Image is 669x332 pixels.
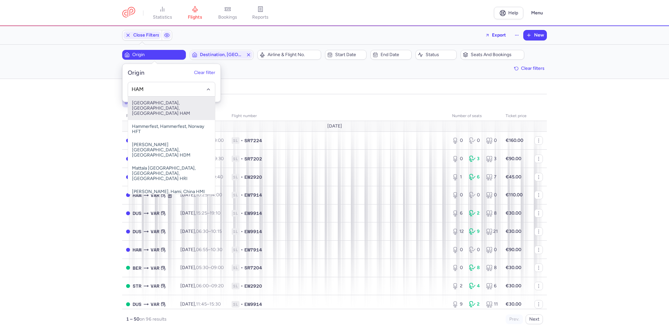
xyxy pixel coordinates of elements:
[257,50,321,60] button: Airline & Flight No.
[524,30,547,40] button: New
[452,192,464,198] div: 0
[452,283,464,289] div: 2
[180,229,222,234] span: [DATE],
[128,138,215,162] span: [PERSON_NAME][GEOGRAPHIC_DATA], [GEOGRAPHIC_DATA] HDM
[244,210,262,217] span: EW9914
[452,156,464,162] div: 0
[211,156,224,161] time: 09:30
[196,229,208,234] time: 06:30
[461,50,524,60] button: Seats and bookings
[196,247,208,252] time: 06:55
[244,247,262,253] span: EW7914
[125,99,159,106] span: destination: VAR
[452,228,464,235] div: 12
[196,265,224,270] span: –
[486,247,498,253] div: 0
[452,301,464,308] div: 9
[244,174,262,180] span: EW2920
[244,301,262,308] span: EW9914
[211,138,224,143] time: 09:00
[196,301,221,307] span: –
[133,192,141,199] span: Hamburg Airport, Hamburg, Germany
[196,210,207,216] time: 15:25
[211,265,224,270] time: 09:00
[268,52,319,57] span: Airline & Flight No.
[188,14,202,20] span: flights
[232,283,239,289] span: 1L
[151,210,159,217] span: Varna, Varna, Bulgaria
[122,111,176,121] th: route
[151,264,159,272] span: Varna, Varna, Bulgaria
[128,120,215,138] span: Hammerfest, Hammerfest, Norway HFT
[151,301,159,308] span: Varna, Varna, Bulgaria
[508,10,518,15] span: Help
[494,7,523,19] a: Help
[133,246,141,253] span: Hamburg Airport, Hamburg, Germany
[180,301,221,307] span: [DATE],
[146,6,179,20] a: statistics
[128,162,215,185] span: Mattala [GEOGRAPHIC_DATA], [GEOGRAPHIC_DATA], [GEOGRAPHIC_DATA] HRI
[128,97,215,120] span: [GEOGRAPHIC_DATA], [GEOGRAPHIC_DATA], [GEOGRAPHIC_DATA] HAM
[481,30,510,40] button: Export
[211,174,223,180] time: 10:40
[486,192,498,198] div: 0
[244,156,262,162] span: SR7202
[196,283,224,289] span: –
[241,247,243,253] span: •
[506,210,521,216] strong: €30.00
[241,156,243,162] span: •
[196,192,222,198] span: –
[232,247,239,253] span: 1L
[244,6,277,20] a: reports
[179,6,211,20] a: flights
[151,228,159,235] span: Varna, Varna, Bulgaria
[486,283,498,289] div: 6
[196,265,208,270] time: 05:30
[486,301,498,308] div: 11
[133,301,141,308] span: Düsseldorf International Airport, Düsseldorf, Germany
[211,283,224,289] time: 09:20
[370,50,412,60] button: End date
[196,229,222,234] span: –
[325,50,366,60] button: Start date
[486,210,498,217] div: 8
[521,66,545,71] span: Clear filters
[133,282,141,290] span: Stuttgart Echterdingen, Stuttgart, Germany
[506,301,521,307] strong: €30.00
[448,111,502,121] th: number of seats
[244,264,262,271] span: SR7204
[241,301,243,308] span: •
[469,174,481,180] div: 6
[335,52,364,57] span: Start date
[506,265,521,270] strong: €30.00
[469,137,481,144] div: 0
[244,137,262,144] span: SR7224
[153,14,172,20] span: statistics
[327,124,342,129] span: [DATE]
[506,156,521,161] strong: €90.00
[452,174,464,180] div: 1
[139,316,167,322] span: on 96 results
[180,192,222,198] span: [DATE],
[506,229,521,234] strong: €30.00
[122,50,186,60] button: Origin
[211,6,244,20] a: bookings
[486,264,498,271] div: 8
[452,210,464,217] div: 6
[502,111,530,121] th: Ticket price
[469,210,481,217] div: 2
[469,156,481,162] div: 3
[122,7,135,19] a: CitizenPlane red outlined logo
[196,301,207,307] time: 11:45
[128,185,215,198] span: [PERSON_NAME], Hami, China HMI
[200,52,243,57] span: Destination, [GEOGRAPHIC_DATA]
[506,174,521,180] strong: €45.00
[132,85,212,93] input: -searchbox
[232,156,239,162] span: 1L
[126,248,130,252] span: CLOSED
[126,302,130,306] span: OPEN
[241,264,243,271] span: •
[244,283,262,289] span: EW2920
[241,137,243,144] span: •
[232,174,239,180] span: 1L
